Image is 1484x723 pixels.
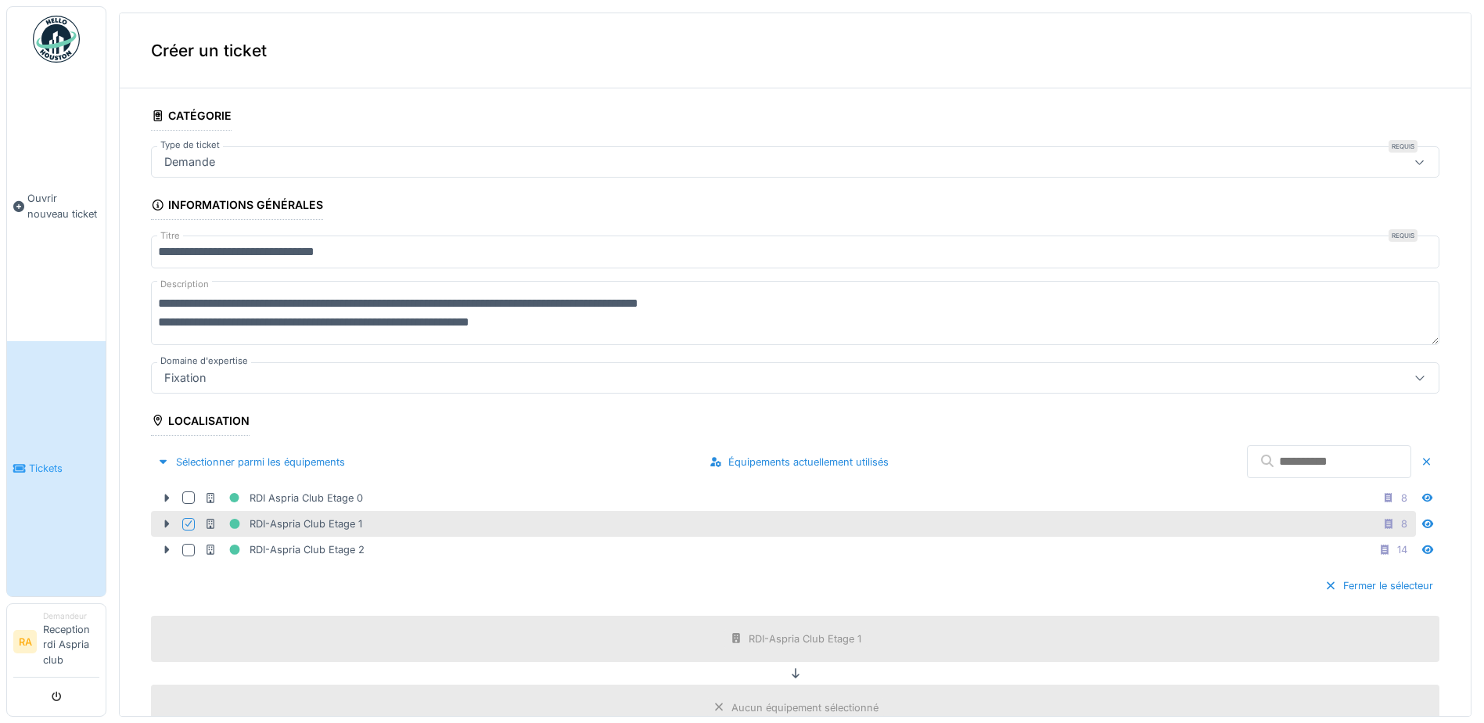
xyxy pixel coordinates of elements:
[157,275,212,294] label: Description
[13,610,99,678] a: RA DemandeurReception rdi Aspria club
[151,451,351,473] div: Sélectionner parmi les équipements
[151,104,232,131] div: Catégorie
[1318,575,1439,596] div: Fermer le sélecteur
[29,461,99,476] span: Tickets
[204,514,362,534] div: RDI-Aspria Club Etage 1
[749,631,861,646] div: RDI-Aspria Club Etage 1
[7,71,106,341] a: Ouvrir nouveau ticket
[204,540,365,559] div: RDI-Aspria Club Etage 2
[1389,229,1418,242] div: Requis
[120,13,1471,88] div: Créer un ticket
[33,16,80,63] img: Badge_color-CXgf-gQk.svg
[43,610,99,674] li: Reception rdi Aspria club
[1389,140,1418,153] div: Requis
[157,229,183,243] label: Titre
[13,630,37,653] li: RA
[158,153,221,171] div: Demande
[157,354,251,368] label: Domaine d'expertise
[151,193,323,220] div: Informations générales
[7,341,106,596] a: Tickets
[1397,542,1407,557] div: 14
[27,191,99,221] span: Ouvrir nouveau ticket
[151,409,250,436] div: Localisation
[157,138,223,152] label: Type de ticket
[703,451,895,473] div: Équipements actuellement utilisés
[1401,491,1407,505] div: 8
[158,369,213,387] div: Fixation
[731,700,879,715] div: Aucun équipement sélectionné
[43,610,99,622] div: Demandeur
[1401,516,1407,531] div: 8
[204,488,363,508] div: RDI Aspria Club Etage 0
